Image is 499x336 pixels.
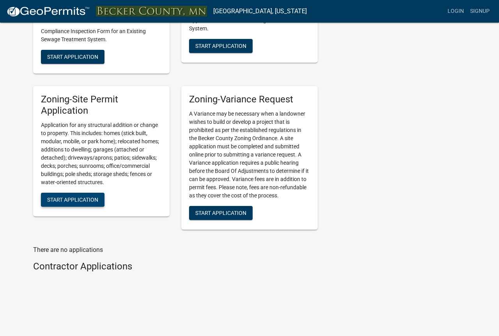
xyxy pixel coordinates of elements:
[47,54,98,60] span: Start Application
[41,193,104,207] button: Start Application
[96,6,207,16] img: Becker County, Minnesota
[47,196,98,202] span: Start Application
[41,27,162,44] p: Compliance Inspection Form for an Existing Sewage Treatment System.
[33,245,318,255] p: There are no applications
[41,94,162,116] h5: Zoning-Site Permit Application
[189,94,310,105] h5: Zoning-Variance Request
[33,261,318,275] wm-workflow-list-section: Contractor Applications
[189,206,253,220] button: Start Application
[213,5,307,18] a: [GEOGRAPHIC_DATA], [US_STATE]
[189,16,310,33] p: Application for an Onsite Sewage Treatment System.
[444,4,467,19] a: Login
[189,39,253,53] button: Start Application
[195,210,246,216] span: Start Application
[33,261,318,272] h4: Contractor Applications
[467,4,493,19] a: Signup
[41,121,162,186] p: Application for any structural addition or change to property. This includes: homes (stick built,...
[189,110,310,200] p: A Variance may be necessary when a landowner wishes to build or develop a project that is prohibi...
[195,42,246,49] span: Start Application
[41,50,104,64] button: Start Application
